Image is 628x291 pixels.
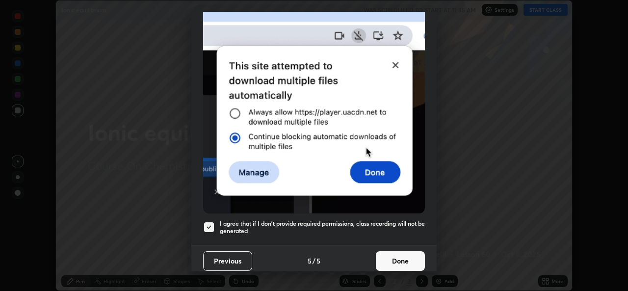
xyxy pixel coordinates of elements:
[316,256,320,266] h4: 5
[308,256,312,266] h4: 5
[203,251,252,271] button: Previous
[313,256,315,266] h4: /
[376,251,425,271] button: Done
[220,220,425,235] h5: I agree that if I don't provide required permissions, class recording will not be generated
